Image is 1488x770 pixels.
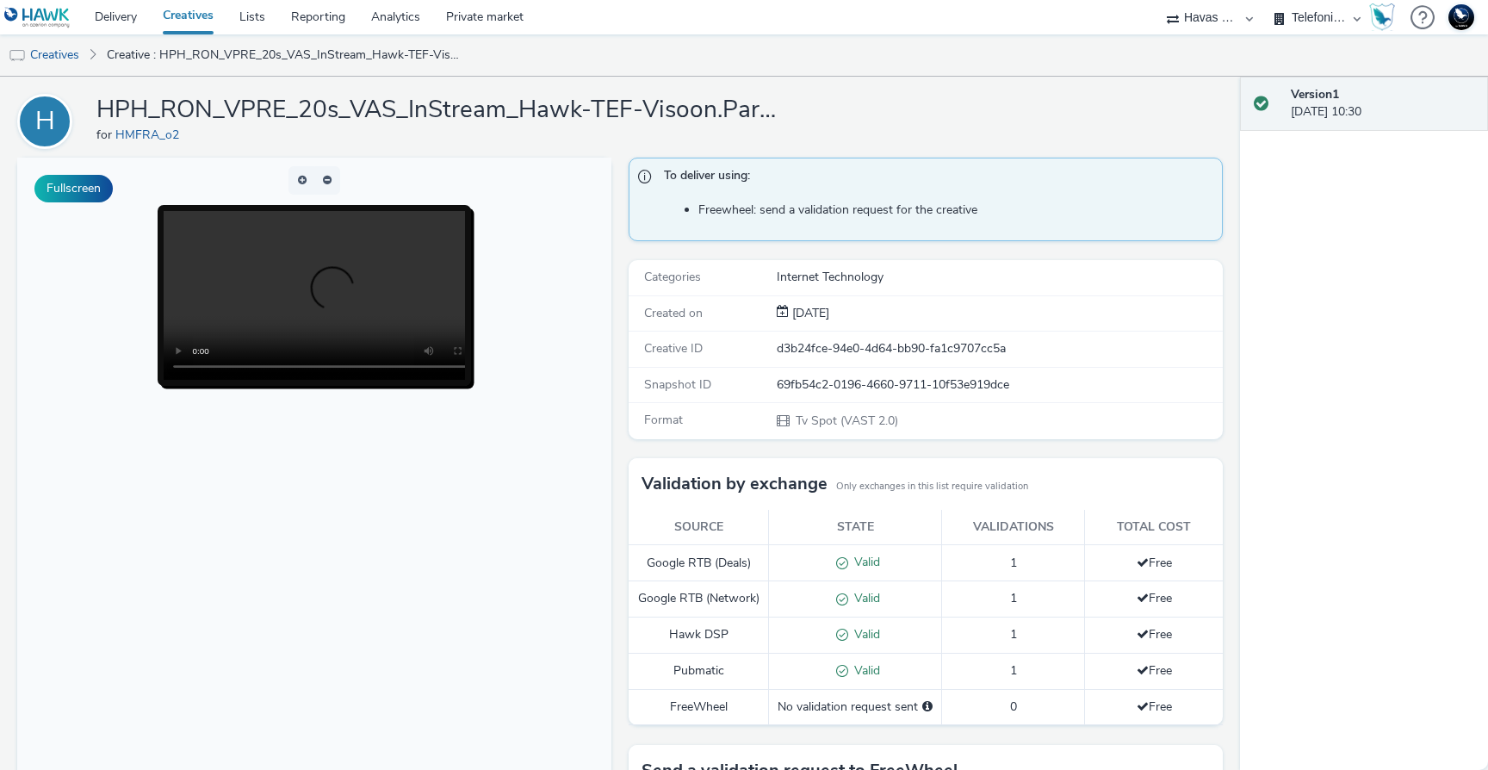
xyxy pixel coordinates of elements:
[644,376,711,393] span: Snapshot ID
[1137,555,1172,571] span: Free
[98,34,470,76] a: Creative : HPH_RON_VPRE_20s_VAS_InStream_Hawk-TEF-Visoon.Paramount+-Multiscreen-InStream-pretarge...
[777,340,1221,357] div: d3b24fce-94e0-4d64-bb90-fa1c9707cc5a
[629,689,769,724] td: FreeWheel
[848,662,880,679] span: Valid
[922,699,933,716] div: Please select a deal below and click on Send to send a validation request to FreeWheel.
[644,412,683,428] span: Format
[1369,3,1402,31] a: Hawk Academy
[848,590,880,606] span: Valid
[629,510,769,545] th: Source
[848,626,880,643] span: Valid
[1137,590,1172,606] span: Free
[9,47,26,65] img: tv
[629,653,769,689] td: Pubmatic
[629,581,769,618] td: Google RTB (Network)
[644,305,703,321] span: Created on
[629,545,769,581] td: Google RTB (Deals)
[1291,86,1339,102] strong: Version 1
[1085,510,1223,545] th: Total cost
[1010,626,1017,643] span: 1
[777,376,1221,394] div: 69fb54c2-0196-4660-9711-10f53e919dce
[1010,590,1017,606] span: 1
[1291,86,1474,121] div: [DATE] 10:30
[642,471,828,497] h3: Validation by exchange
[1137,626,1172,643] span: Free
[1137,699,1172,715] span: Free
[96,127,115,143] span: for
[4,7,71,28] img: undefined Logo
[769,510,942,545] th: State
[794,413,898,429] span: Tv Spot (VAST 2.0)
[698,202,1213,219] li: Freewheel: send a validation request for the creative
[1369,3,1395,31] img: Hawk Academy
[848,554,880,570] span: Valid
[1448,4,1474,30] img: Support Hawk
[35,97,55,146] div: H
[115,127,186,143] a: HMFRA_o2
[644,269,701,285] span: Categories
[942,510,1085,545] th: Validations
[1010,662,1017,679] span: 1
[777,269,1221,286] div: Internet Technology
[1010,699,1017,715] span: 0
[789,305,829,322] div: Creation 01 July 2025, 10:30
[644,340,703,357] span: Creative ID
[34,175,113,202] button: Fullscreen
[789,305,829,321] span: [DATE]
[664,167,1205,189] span: To deliver using:
[1137,662,1172,679] span: Free
[778,699,933,716] div: No validation request sent
[629,618,769,654] td: Hawk DSP
[96,94,785,127] h1: HPH_RON_VPRE_20s_VAS_InStream_Hawk-TEF-Visoon.Paramount+-Multiscreen-InStream-pretargeted_PO_O2-A...
[836,480,1028,494] small: Only exchanges in this list require validation
[1010,555,1017,571] span: 1
[17,113,79,129] a: H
